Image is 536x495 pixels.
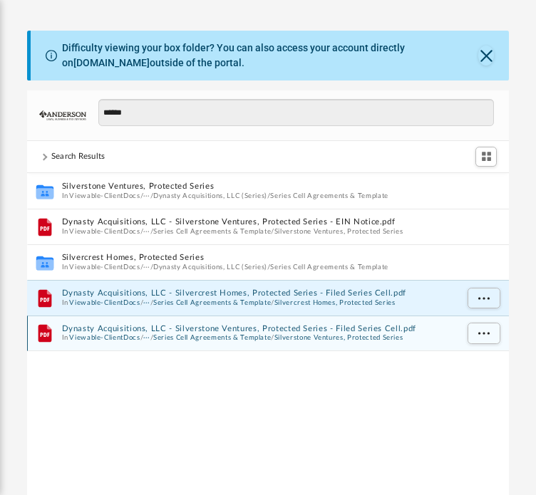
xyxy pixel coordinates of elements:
button: Switch to Grid View [475,147,497,167]
button: More options [467,323,500,344]
span: / [150,226,153,236]
button: Viewable-ClientDocs [69,191,140,200]
button: Silverstone Ventures, Protected Series [61,182,455,191]
span: / [140,333,143,343]
button: Silverstone Ventures, Protected Series [274,333,403,343]
span: / [140,191,143,200]
button: Dynasty Acquisitions, LLC - Silverstone Ventures, Protected Series - Filed Series Cell.pdf [61,323,455,333]
span: / [150,333,153,343]
button: Silverstone Ventures, Protected Series [274,226,403,236]
button: ··· [143,333,150,343]
button: Viewable-ClientDocs [69,226,140,236]
span: / [140,226,143,236]
button: Dynasty Acquisitions, LLC (Series) [153,191,267,200]
button: Dynasty Acquisitions, LLC (Series) [153,262,267,271]
button: ··· [143,262,150,271]
span: / [267,262,270,271]
button: Series Cell Agreements & Template [153,298,271,307]
span: / [271,226,274,236]
button: Silvercrest Homes, Protected Series [61,253,455,262]
span: / [150,298,153,307]
button: ··· [143,298,150,307]
button: Dynasty Acquisitions, LLC - Silverstone Ventures, Protected Series - EIN Notice.pdf [61,217,455,226]
button: More options [467,287,500,308]
input: Search files and folders [98,99,493,126]
span: / [271,298,274,307]
span: / [271,333,274,343]
span: / [150,191,153,200]
button: Series Cell Agreements & Template [153,333,271,343]
a: [DOMAIN_NAME] [73,57,150,68]
span: In [61,226,455,236]
span: In [61,333,455,343]
button: Silvercrest Homes, Protected Series [274,298,395,307]
span: / [267,191,270,200]
button: Series Cell Agreements & Template [270,262,388,271]
span: / [150,262,153,271]
button: Series Cell Agreements & Template [270,191,388,200]
button: Viewable-ClientDocs [69,298,140,307]
span: In [61,191,455,200]
div: Search Results [51,150,105,163]
button: Close [478,46,494,66]
button: Dynasty Acquisitions, LLC - Silvercrest Homes, Protected Series - Filed Series Cell.pdf [61,288,455,298]
div: Difficulty viewing your box folder? You can also access your account directly on outside of the p... [62,41,478,71]
button: Series Cell Agreements & Template [153,226,271,236]
button: ··· [143,191,150,200]
span: In [61,262,455,271]
button: Viewable-ClientDocs [69,333,140,343]
span: / [140,298,143,307]
button: Viewable-ClientDocs [69,262,140,271]
button: ··· [143,226,150,236]
span: In [61,298,455,307]
span: / [140,262,143,271]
